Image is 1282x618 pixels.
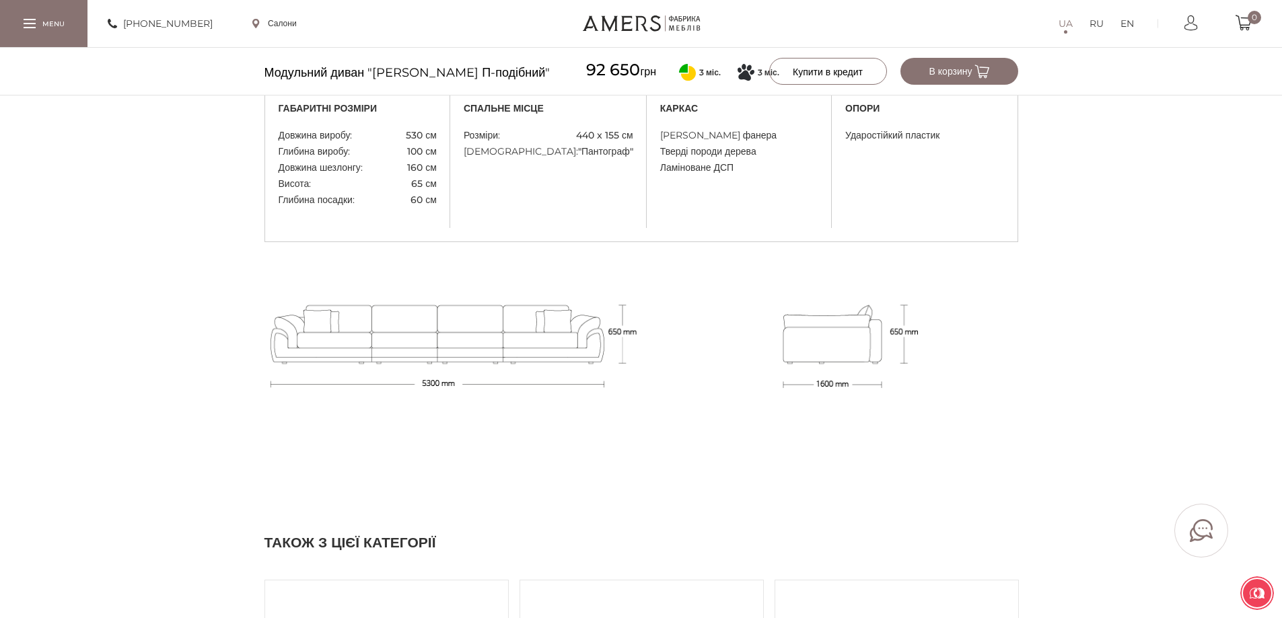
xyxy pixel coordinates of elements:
[264,61,550,85] span: Модульний диван "[PERSON_NAME] П-подібний"
[407,143,437,159] span: 100 см
[900,58,1018,85] button: В корзину
[793,66,863,78] span: Купити в кредит
[279,143,351,159] span: Глибина виробу:
[264,533,1018,553] h2: Також з цієї категорії
[407,159,437,176] span: 160 см
[586,60,640,79] span: 92 650
[411,192,437,208] span: 60 см
[679,64,696,81] svg: Оплата частинами від ПриватБанку
[279,127,353,143] span: Довжина виробу:
[578,143,633,159] span: "Пантограф"
[464,100,633,117] span: спальне місце
[411,176,437,192] span: 65 см
[586,58,656,84] span: грн
[279,176,312,192] span: Висота:
[464,127,500,143] span: Розміри:
[464,143,578,159] span: [DEMOGRAPHIC_DATA]:
[1059,15,1073,32] a: UA
[660,100,818,117] span: каркас
[758,67,779,79] span: 3 міс.
[660,159,734,176] span: Ламіноване ДСП
[279,192,355,208] span: Глибина посадки:
[252,17,297,30] a: Салони
[279,159,363,176] span: Довжина шезлонгу:
[769,58,887,85] button: Купити в кредит
[738,64,754,81] svg: Покупка частинами від Монобанку
[279,100,437,117] span: габаритні розміри
[1120,15,1134,32] a: EN
[660,127,777,143] span: [PERSON_NAME] фанера
[845,100,1003,117] span: опори
[576,127,633,143] span: 440 x 155 см
[699,67,721,79] span: 3 міс.
[660,143,756,159] span: Тверді породи дерева
[108,15,213,32] a: [PHONE_NUMBER]
[1090,15,1104,32] a: RU
[406,127,437,143] span: 530 см
[1248,11,1261,24] span: 0
[929,65,989,77] span: В корзину
[845,127,939,143] span: Ударостійкий пластик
